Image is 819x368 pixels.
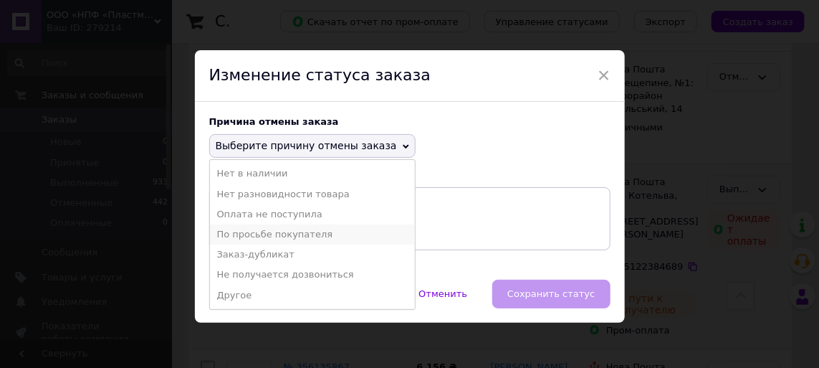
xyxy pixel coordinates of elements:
[598,63,610,88] span: ×
[195,50,625,102] div: Изменение статуса заказа
[210,286,415,306] li: Другое
[210,265,415,285] li: Не получается дозвониться
[403,280,482,308] button: Отменить
[418,288,467,299] span: Отменить
[210,164,415,184] li: Нет в наличии
[210,245,415,265] li: Заказ-дубликат
[210,184,415,204] li: Нет разновидности товара
[209,116,610,127] div: Причина отмены заказа
[210,225,415,245] li: По просьбе покупателя
[210,204,415,225] li: Оплата не поступила
[216,140,397,151] span: Выберите причину отмены заказа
